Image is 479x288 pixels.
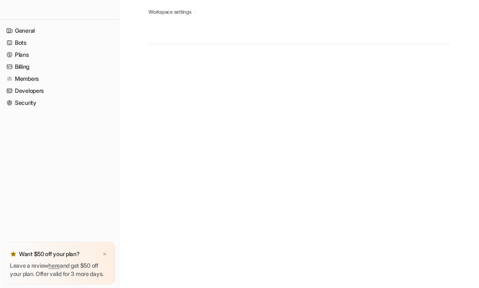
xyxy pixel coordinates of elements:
[102,252,107,257] img: x
[10,261,109,278] p: Leave a review and get $50 off your plan. Offer valid for 3 more days.
[3,49,115,61] a: Plans
[194,8,196,16] span: /
[3,61,115,73] a: Billing
[10,251,17,257] img: star
[48,262,60,269] a: here
[3,25,115,36] a: General
[3,37,115,48] a: Bots
[148,8,192,16] a: Workspace settings
[3,73,115,85] a: Members
[3,97,115,109] a: Security
[19,250,80,258] p: Want $50 off your plan?
[3,85,115,97] a: Developers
